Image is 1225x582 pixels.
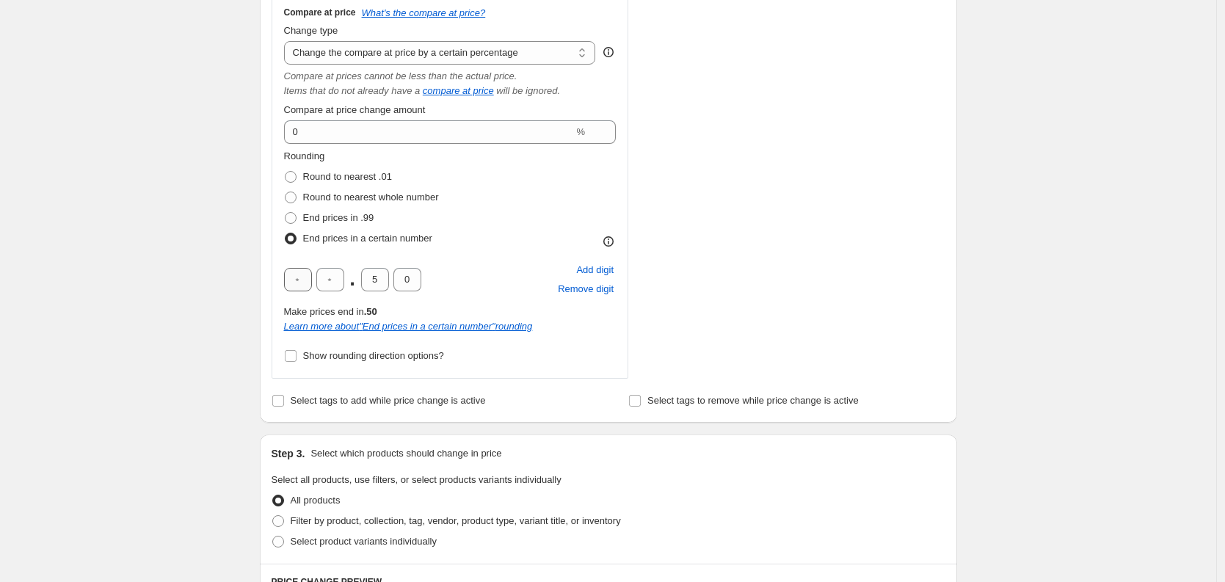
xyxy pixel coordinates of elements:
[272,446,305,461] h2: Step 3.
[284,7,356,18] h3: Compare at price
[284,321,533,332] i: Learn more about " End prices in a certain number " rounding
[284,120,574,144] input: -15
[349,268,357,291] span: .
[393,268,421,291] input: ﹡
[364,306,377,317] b: .50
[284,321,533,332] a: Learn more about"End prices in a certain number"rounding
[303,212,374,223] span: End prices in .99
[574,261,616,280] button: Add placeholder
[496,85,560,96] i: will be ignored.
[303,192,439,203] span: Round to nearest whole number
[284,85,421,96] i: Items that do not already have a
[303,350,444,361] span: Show rounding direction options?
[601,45,616,59] div: help
[576,126,585,137] span: %
[272,474,561,485] span: Select all products, use filters, or select products variants individually
[556,280,616,299] button: Remove placeholder
[291,495,341,506] span: All products
[284,150,325,161] span: Rounding
[291,515,621,526] span: Filter by product, collection, tag, vendor, product type, variant title, or inventory
[310,446,501,461] p: Select which products should change in price
[284,268,312,291] input: ﹡
[558,282,614,297] span: Remove digit
[576,263,614,277] span: Add digit
[362,7,486,18] button: What's the compare at price?
[291,536,437,547] span: Select product variants individually
[291,395,486,406] span: Select tags to add while price change is active
[303,233,432,244] span: End prices in a certain number
[284,306,377,317] span: Make prices end in
[284,104,426,115] span: Compare at price change amount
[303,171,392,182] span: Round to nearest .01
[361,268,389,291] input: ﹡
[284,25,338,36] span: Change type
[316,268,344,291] input: ﹡
[284,70,517,81] i: Compare at prices cannot be less than the actual price.
[423,85,494,96] button: compare at price
[647,395,859,406] span: Select tags to remove while price change is active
